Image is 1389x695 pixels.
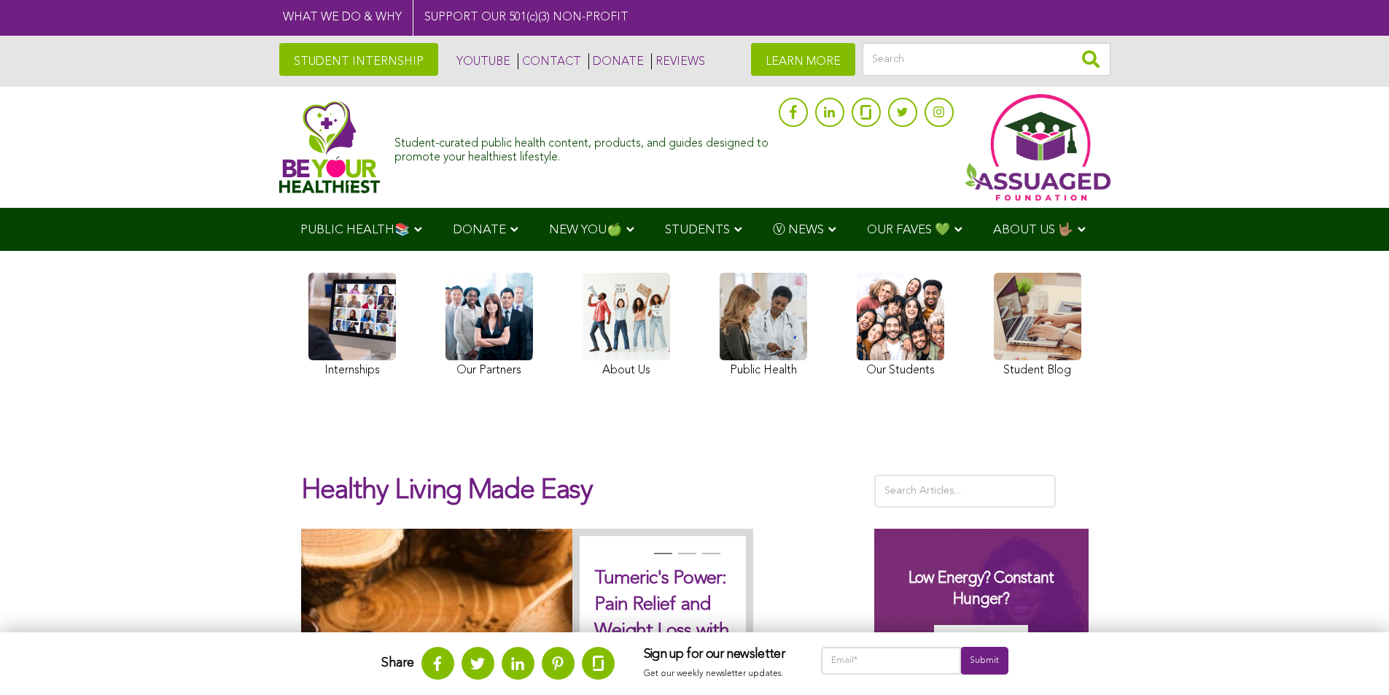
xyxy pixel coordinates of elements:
a: CONTACT [518,53,581,69]
img: glassdoor [860,105,871,120]
span: DONATE [453,224,506,236]
h2: Tumeric's Power: Pain Relief and Weight Loss with Curcumin [594,565,731,672]
img: glassdoor.svg [593,656,604,671]
input: Search Articles... [874,475,1057,508]
span: STUDENTS [665,224,730,236]
p: Get our weekly newsletter updates. [644,666,792,682]
span: OUR FAVES 💚 [867,224,950,236]
div: Student-curated public health content, products, and guides designed to promote your healthiest l... [394,130,771,165]
button: 3 of 3 [702,553,717,567]
input: Search [863,43,1110,76]
a: DONATE [588,53,644,69]
iframe: Chat Widget [1316,625,1389,695]
strong: Share [381,656,414,669]
img: Assuaged App [965,94,1110,201]
div: Navigation Menu [279,208,1110,251]
span: ABOUT US 🤟🏽 [993,224,1073,236]
a: REVIEWS [651,53,705,69]
span: Ⓥ NEWS [773,224,824,236]
a: STUDENT INTERNSHIP [279,43,438,76]
button: 1 of 3 [654,553,669,567]
input: Email* [821,647,962,675]
img: Assuaged [279,101,381,193]
h3: Sign up for our newsletter [644,647,792,663]
a: YOUTUBE [453,53,510,69]
h3: Low Energy? Constant Hunger? [889,568,1074,610]
span: PUBLIC HEALTH📚 [300,224,410,236]
button: 2 of 3 [678,553,693,567]
span: NEW YOU🍏 [549,224,622,236]
a: LEARN MORE [751,43,855,76]
img: Get Your Guide [934,625,1028,653]
h1: Healthy Living Made Easy [301,475,852,521]
input: Submit [961,647,1008,675]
